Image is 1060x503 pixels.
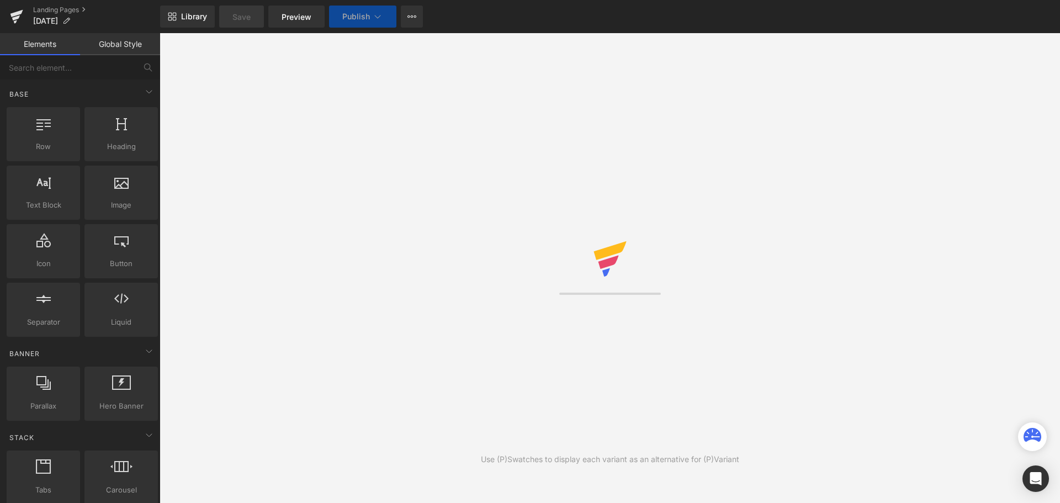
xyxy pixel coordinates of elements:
span: Base [8,89,30,99]
div: Open Intercom Messenger [1022,465,1049,492]
div: Use (P)Swatches to display each variant as an alternative for (P)Variant [481,453,739,465]
span: Liquid [88,316,155,328]
span: Carousel [88,484,155,496]
span: Banner [8,348,41,359]
a: Preview [268,6,325,28]
span: Parallax [10,400,77,412]
button: Publish [329,6,396,28]
span: Text Block [10,199,77,211]
span: Publish [342,12,370,21]
span: Separator [10,316,77,328]
a: Global Style [80,33,160,55]
span: Library [181,12,207,22]
span: Preview [282,11,311,23]
span: Row [10,141,77,152]
a: New Library [160,6,215,28]
span: Image [88,199,155,211]
span: Icon [10,258,77,269]
span: Tabs [10,484,77,496]
span: Heading [88,141,155,152]
a: Landing Pages [33,6,160,14]
span: Save [232,11,251,23]
span: [DATE] [33,17,58,25]
span: Stack [8,432,35,443]
span: Hero Banner [88,400,155,412]
span: Button [88,258,155,269]
button: More [401,6,423,28]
